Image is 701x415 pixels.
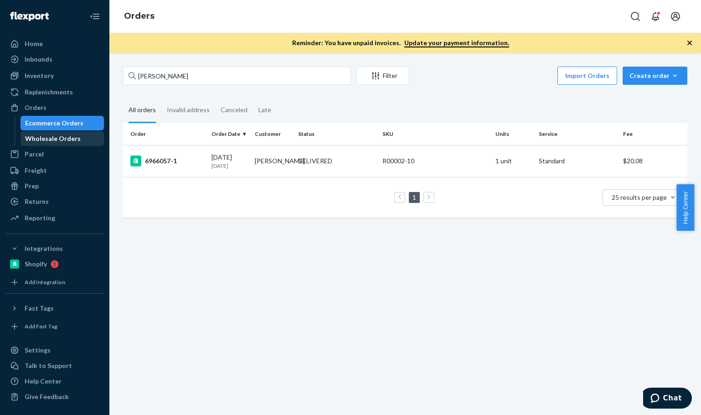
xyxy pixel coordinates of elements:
[25,392,69,401] div: Give Feedback
[382,156,488,166] div: R00002-10
[5,179,104,193] a: Prep
[356,67,409,85] button: Filter
[25,55,52,64] div: Inbounds
[5,343,104,358] a: Settings
[411,193,418,201] a: Page 1 is your current page
[21,131,104,146] a: Wholesale Orders
[5,147,104,161] a: Parcel
[5,100,104,115] a: Orders
[5,163,104,178] a: Freight
[5,194,104,209] a: Returns
[123,123,208,145] th: Order
[255,130,291,138] div: Customer
[5,52,104,67] a: Inbounds
[211,162,247,170] p: [DATE]
[379,123,492,145] th: SKU
[292,38,509,47] p: Reminder: You have unpaid invoices.
[25,166,47,175] div: Freight
[25,134,81,143] div: Wholesale Orders
[211,153,247,170] div: [DATE]
[643,388,692,410] iframe: Opens a widget where you can chat to one of our agents
[5,257,104,271] a: Shopify
[25,259,47,269] div: Shopify
[557,67,617,85] button: Import Orders
[5,374,104,389] a: Help Center
[5,275,104,290] a: Add Integration
[5,36,104,51] a: Home
[666,7,685,26] button: Open account menu
[646,7,665,26] button: Open notifications
[5,389,104,404] button: Give Feedback
[294,123,379,145] th: Status
[623,67,687,85] button: Create order
[25,346,51,355] div: Settings
[123,67,351,85] input: Search orders
[539,156,616,166] p: Standard
[208,123,251,145] th: Order Date
[124,11,155,21] a: Orders
[25,304,54,313] div: Fast Tags
[25,278,65,286] div: Add Integration
[117,3,162,30] ol: breadcrumbs
[5,85,104,99] a: Replenishments
[25,88,73,97] div: Replenishments
[25,71,54,80] div: Inventory
[25,119,83,128] div: Ecommerce Orders
[25,322,57,330] div: Add Fast Tag
[25,197,49,206] div: Returns
[612,193,667,201] span: 25 results per page
[221,98,247,122] div: Canceled
[404,39,509,47] a: Update your payment information.
[130,156,204,166] div: 6966057-1
[5,301,104,316] button: Fast Tags
[535,123,620,145] th: Service
[619,145,687,177] td: $20.08
[25,213,55,223] div: Reporting
[25,39,43,48] div: Home
[21,116,104,130] a: Ecommerce Orders
[86,7,104,26] button: Close Navigation
[10,12,49,21] img: Flexport logo
[251,145,294,177] td: [PERSON_NAME]
[676,184,694,231] button: Help Center
[5,68,104,83] a: Inventory
[5,241,104,256] button: Integrations
[357,71,409,80] div: Filter
[129,98,156,123] div: All orders
[298,156,332,166] div: DELIVERED
[626,7,644,26] button: Open Search Box
[492,145,535,177] td: 1 unit
[492,123,535,145] th: Units
[629,71,680,80] div: Create order
[25,150,44,159] div: Parcel
[5,358,104,373] button: Talk to Support
[25,103,46,112] div: Orders
[258,98,271,122] div: Late
[5,211,104,225] a: Reporting
[25,361,72,370] div: Talk to Support
[5,319,104,334] a: Add Fast Tag
[619,123,687,145] th: Fee
[25,244,63,253] div: Integrations
[167,98,210,122] div: Invalid address
[25,182,39,191] div: Prep
[25,377,62,386] div: Help Center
